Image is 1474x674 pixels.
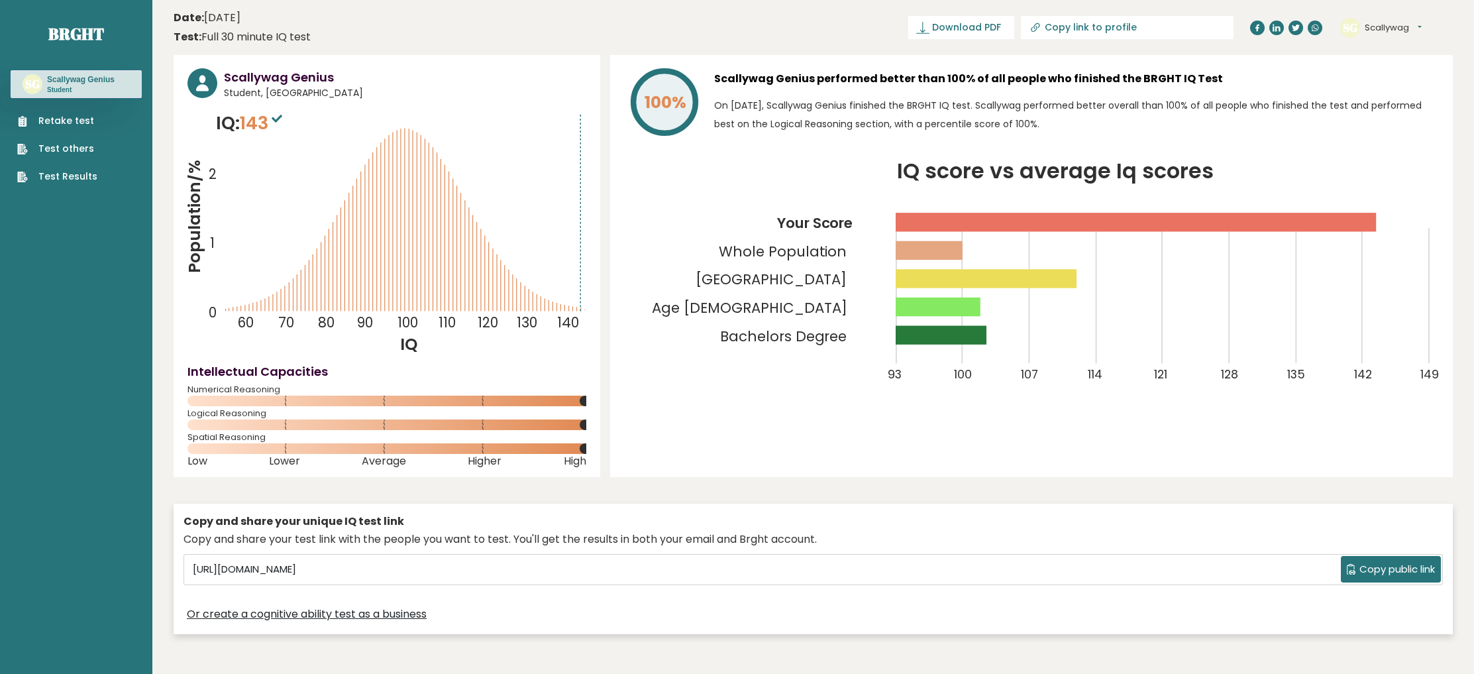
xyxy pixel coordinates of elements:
span: Lower [269,459,300,464]
p: On [DATE], Scallywag Genius finished the BRGHT IQ test. Scallywag performed better overall than 1... [714,96,1439,133]
a: Download PDF [908,16,1014,39]
tspan: 70 [278,313,294,332]
p: IQ: [216,110,286,137]
div: Copy and share your unique IQ test link [184,514,1443,530]
tspan: [GEOGRAPHIC_DATA] [695,270,847,289]
h4: Intellectual Capacities [187,363,586,380]
tspan: 0 [209,304,217,323]
tspan: 107 [1021,366,1038,382]
tspan: 93 [888,366,902,382]
tspan: 100% [645,91,686,114]
tspan: Your Score [776,213,853,233]
tspan: 142 [1354,366,1372,382]
tspan: 149 [1420,366,1439,382]
span: Higher [468,459,501,464]
tspan: 110 [439,313,456,332]
tspan: Bachelors Degree [719,327,847,346]
text: SG [25,76,40,91]
tspan: 121 [1154,366,1167,382]
tspan: 80 [318,313,335,332]
tspan: 140 [557,313,579,332]
tspan: 135 [1287,366,1305,382]
time: [DATE] [174,10,240,26]
h3: Scallywag Genius [47,74,115,85]
span: Logical Reasoning [187,411,586,416]
tspan: 100 [954,366,972,382]
tspan: 2 [209,164,217,184]
tspan: IQ [401,333,418,357]
button: Copy public link [1341,556,1441,583]
a: Brght [48,23,104,44]
tspan: 120 [478,313,498,332]
tspan: 114 [1087,366,1102,382]
b: Test: [174,29,201,44]
span: Low [187,459,207,464]
div: Copy and share your test link with the people you want to test. You'll get the results in both yo... [184,532,1443,547]
h3: Scallywag Genius [224,68,586,86]
span: Numerical Reasoning [187,387,586,392]
p: Student [47,85,115,95]
text: SG [1343,19,1357,34]
a: Test others [17,142,97,156]
b: Date: [174,10,204,25]
tspan: 90 [358,313,374,332]
div: Full 30 minute IQ test [174,29,311,45]
tspan: 128 [1221,366,1238,382]
a: Or create a cognitive ability test as a business [187,606,427,622]
tspan: Whole Population [718,242,847,261]
tspan: 60 [238,313,254,332]
tspan: 100 [397,313,418,332]
span: Student, [GEOGRAPHIC_DATA] [224,86,586,100]
a: Test Results [17,170,97,184]
a: Retake test [17,114,97,128]
tspan: IQ score vs average Iq scores [897,156,1214,186]
tspan: Age [DEMOGRAPHIC_DATA] [651,298,847,317]
span: 143 [240,111,286,135]
tspan: 1 [210,233,215,253]
span: Copy public link [1359,562,1435,577]
h3: Scallywag Genius performed better than 100% of all people who finished the BRGHT IQ Test [714,68,1439,89]
span: Spatial Reasoning [187,435,586,440]
button: Scallywag [1365,21,1422,34]
span: High [564,459,586,464]
tspan: 130 [517,313,537,332]
span: Download PDF [932,21,1001,34]
span: Average [362,459,406,464]
tspan: Population/% [183,160,206,273]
